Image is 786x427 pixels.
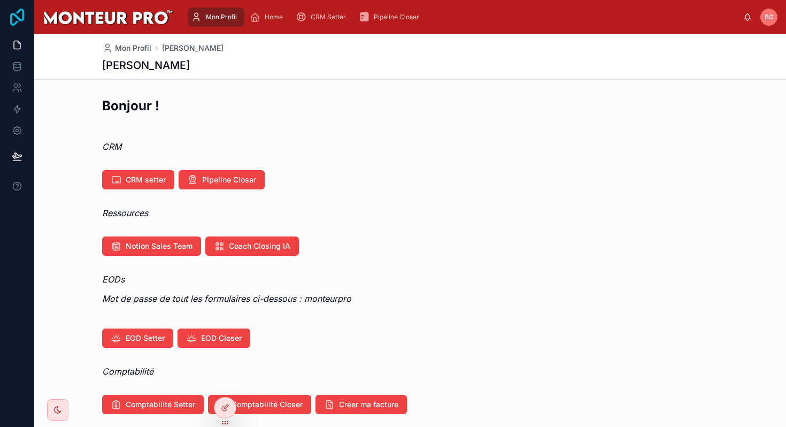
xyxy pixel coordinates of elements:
a: Home [246,7,290,27]
button: Créer ma facture [315,395,407,414]
span: EOD Setter [126,333,165,344]
h1: [PERSON_NAME] [102,58,190,73]
span: Pipeline Closer [374,13,419,21]
span: BG [765,13,774,21]
span: Comptabilité Setter [126,399,195,410]
img: App logo [43,9,174,26]
span: EOD Closer [201,333,242,344]
button: EOD Setter [102,329,173,348]
em: EODs [102,274,125,285]
span: Mon Profil [115,43,151,54]
span: Comptabilité Closer [232,399,303,410]
span: Mon Profil [206,13,237,21]
span: Pipeline Closer [202,174,256,185]
a: CRM Setter [292,7,353,27]
div: scrollable content [182,5,743,29]
a: Mon Profil [102,43,151,54]
em: Ressources [102,208,148,218]
button: Comptabilité Closer [208,395,311,414]
span: Notion Sales Team [126,241,192,251]
a: Mon Profil [188,7,244,27]
button: Pipeline Closer [179,170,265,189]
button: CRM setter [102,170,174,189]
em: Mot de passe de tout les formulaires ci-dessous : monteurpro [102,293,351,304]
span: Coach Closing IA [229,241,290,251]
button: Coach Closing IA [205,237,299,256]
button: Comptabilité Setter [102,395,204,414]
a: Pipeline Closer [356,7,427,27]
h2: Bonjour ! [102,97,159,115]
em: CRM [102,141,121,152]
span: CRM Setter [311,13,346,21]
em: Comptabilité [102,366,153,377]
button: Notion Sales Team [102,237,201,256]
a: [PERSON_NAME] [162,43,224,54]
span: Créer ma facture [339,399,398,410]
span: Home [265,13,283,21]
button: EOD Closer [178,329,250,348]
span: CRM setter [126,174,166,185]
